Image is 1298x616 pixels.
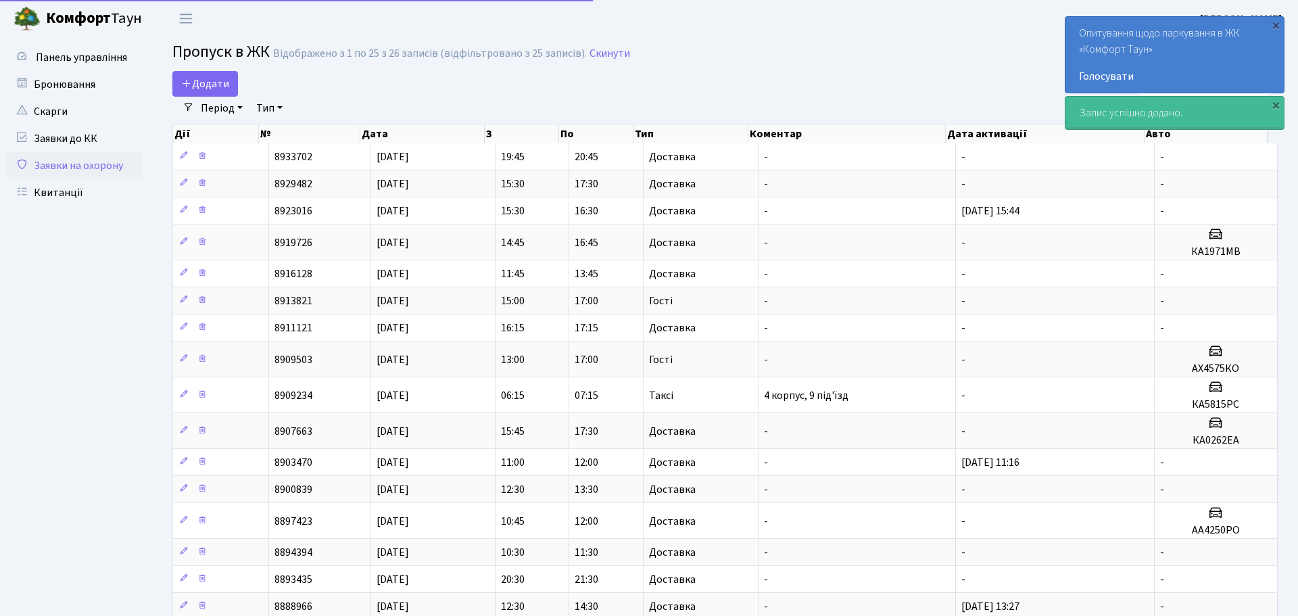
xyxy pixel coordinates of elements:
a: Голосувати [1079,68,1270,85]
span: 20:45 [575,149,598,164]
span: Доставка [649,323,696,333]
span: 8888966 [274,599,312,614]
span: - [764,455,768,470]
span: 13:45 [575,266,598,281]
span: - [1160,204,1164,218]
span: [DATE] [377,545,409,560]
span: - [1160,321,1164,335]
a: Квитанції [7,179,142,206]
span: - [764,293,768,308]
span: 8919726 [274,235,312,250]
span: 16:45 [575,235,598,250]
a: Скарги [7,98,142,125]
span: - [1160,545,1164,560]
span: - [1160,176,1164,191]
span: 4 корпус, 9 під'їзд [764,388,848,403]
span: 8909234 [274,388,312,403]
span: 8909503 [274,352,312,367]
span: Гості [649,354,673,365]
span: - [961,352,965,367]
span: [DATE] [377,599,409,614]
span: 17:15 [575,321,598,335]
span: 14:45 [501,235,525,250]
span: - [961,482,965,497]
span: [DATE] [377,482,409,497]
h5: КА0262ЕА [1160,434,1272,447]
span: Пропуск в ЖК [172,40,270,64]
span: Доставка [649,457,696,468]
span: Доставка [649,601,696,612]
span: - [1160,482,1164,497]
span: Доставка [649,516,696,527]
span: [DATE] [377,235,409,250]
span: 8911121 [274,321,312,335]
th: Дата [360,124,485,143]
span: 10:45 [501,514,525,529]
div: Опитування щодо паркування в ЖК «Комфорт Таун» [1065,17,1284,93]
span: 16:15 [501,321,525,335]
a: Період [195,97,248,120]
span: Доставка [649,179,696,189]
span: [DATE] [377,266,409,281]
span: 10:30 [501,545,525,560]
a: Тип [251,97,288,120]
span: - [1160,149,1164,164]
span: - [961,424,965,439]
span: 8897423 [274,514,312,529]
span: Доставка [649,151,696,162]
span: Доставка [649,547,696,558]
span: - [1160,266,1164,281]
span: Таун [46,7,142,30]
span: - [764,176,768,191]
span: 16:30 [575,204,598,218]
span: - [764,235,768,250]
span: 11:45 [501,266,525,281]
span: [DATE] [377,204,409,218]
span: - [961,176,965,191]
th: Коментар [748,124,945,143]
div: Запис успішно додано. [1065,97,1284,129]
span: - [961,266,965,281]
a: Скинути [590,47,630,60]
span: 15:30 [501,204,525,218]
span: 8907663 [274,424,312,439]
span: - [764,149,768,164]
span: - [764,266,768,281]
a: [PERSON_NAME] [1200,11,1282,27]
span: - [1160,293,1164,308]
th: № [259,124,361,143]
span: - [961,388,965,403]
span: - [764,514,768,529]
h5: АА4250РО [1160,524,1272,537]
span: 8893435 [274,572,312,587]
span: - [764,545,768,560]
span: 8923016 [274,204,312,218]
span: 19:45 [501,149,525,164]
th: Тип [633,124,749,143]
span: 11:00 [501,455,525,470]
span: [DATE] [377,321,409,335]
span: - [961,235,965,250]
b: [PERSON_NAME] [1200,11,1282,26]
span: [DATE] [377,455,409,470]
span: - [1160,455,1164,470]
span: - [961,293,965,308]
span: [DATE] [377,388,409,403]
span: 8933702 [274,149,312,164]
span: - [961,572,965,587]
span: [DATE] [377,572,409,587]
span: [DATE] 11:16 [961,455,1019,470]
span: 06:15 [501,388,525,403]
b: Комфорт [46,7,111,29]
span: [DATE] [377,293,409,308]
span: Додати [181,76,229,91]
span: Доставка [649,574,696,585]
th: Авто [1145,124,1268,143]
th: З [485,124,559,143]
h5: КА5815РС [1160,398,1272,411]
span: [DATE] [377,424,409,439]
span: 12:00 [575,514,598,529]
th: По [559,124,633,143]
th: Дата активації [946,124,1145,143]
span: [DATE] [377,514,409,529]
